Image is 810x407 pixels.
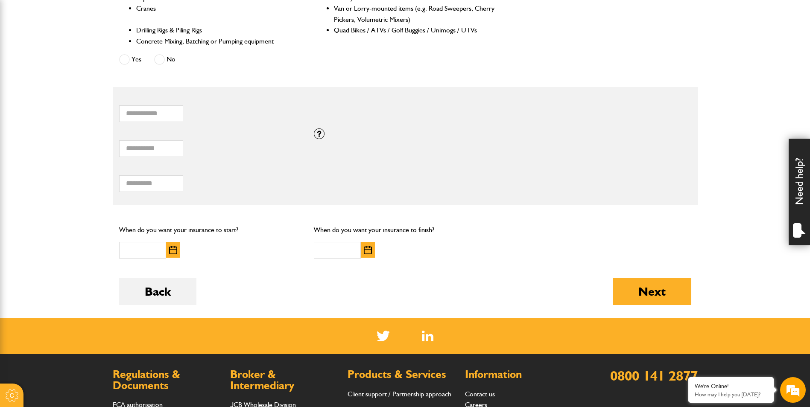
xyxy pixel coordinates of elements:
img: Choose date [364,246,372,254]
a: 0800 141 2877 [610,367,698,384]
p: When do you want your insurance to start? [119,224,301,235]
a: Client support / Partnership approach [348,390,451,398]
button: Next [613,278,691,305]
p: When do you want your insurance to finish? [314,224,496,235]
h2: Regulations & Documents [113,369,222,391]
p: How may I help you today? [695,391,767,398]
label: Yes [119,54,141,65]
img: Linked In [422,331,433,341]
li: Concrete Mixing, Batching or Pumping equipment [136,36,298,47]
h2: Information [465,369,574,380]
li: Cranes [136,3,298,25]
img: Twitter [377,331,390,341]
img: Choose date [169,246,177,254]
h2: Products & Services [348,369,456,380]
h2: Broker & Intermediary [230,369,339,391]
li: Drilling Rigs & Piling Rigs [136,25,298,36]
li: Quad Bikes / ATVs / Golf Buggies / Unimogs / UTVs [334,25,496,36]
div: We're Online! [695,383,767,390]
button: Back [119,278,196,305]
a: Contact us [465,390,495,398]
label: No [154,54,175,65]
a: LinkedIn [422,331,433,341]
li: Van or Lorry-mounted items (e.g. Road Sweepers, Cherry Pickers, Volumetric Mixers) [334,3,496,25]
div: Need help? [789,139,810,245]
